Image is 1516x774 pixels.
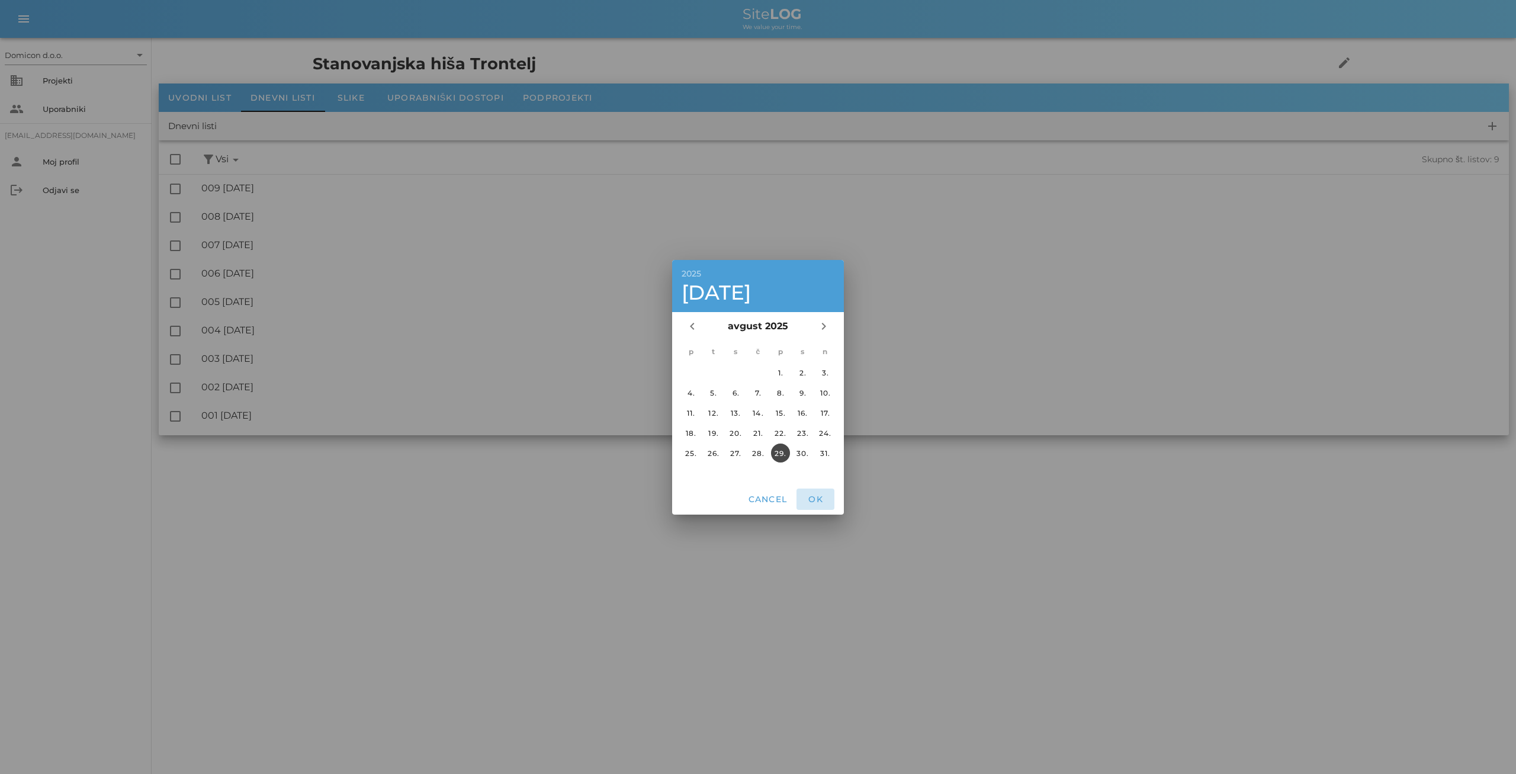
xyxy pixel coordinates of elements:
[703,342,724,362] th: t
[771,388,790,397] div: 8.
[813,316,834,337] button: Naslednji mesec
[793,448,812,457] div: 30.
[815,383,834,402] button: 10.
[793,363,812,382] button: 2.
[815,444,834,463] button: 31.
[704,383,723,402] button: 5.
[793,444,812,463] button: 30.
[726,428,745,437] div: 20.
[749,423,767,442] button: 21.
[726,444,745,463] button: 27.
[793,388,812,397] div: 9.
[749,444,767,463] button: 28.
[749,408,767,417] div: 14.
[682,444,701,463] button: 25.
[792,342,814,362] th: s
[723,314,793,338] button: avgust 2025
[771,383,790,402] button: 8.
[726,448,745,457] div: 27.
[726,388,745,397] div: 6.
[704,403,723,422] button: 12.
[793,383,812,402] button: 9.
[815,368,834,377] div: 3.
[817,319,831,333] i: chevron_right
[682,383,701,402] button: 4.
[682,448,701,457] div: 25.
[747,342,769,362] th: č
[815,388,834,397] div: 10.
[704,448,723,457] div: 26.
[682,408,701,417] div: 11.
[771,368,790,377] div: 1.
[814,342,836,362] th: n
[682,269,834,278] div: 2025
[770,342,791,362] th: p
[743,489,792,510] button: Cancel
[815,448,834,457] div: 31.
[771,448,790,457] div: 29.
[749,428,767,437] div: 21.
[771,403,790,422] button: 15.
[771,423,790,442] button: 22.
[704,388,723,397] div: 5.
[815,403,834,422] button: 17.
[726,383,745,402] button: 6.
[749,448,767,457] div: 28.
[796,489,834,510] button: OK
[726,423,745,442] button: 20.
[704,444,723,463] button: 26.
[704,428,723,437] div: 19.
[815,363,834,382] button: 3.
[682,316,703,337] button: Prejšnji mesec
[793,368,812,377] div: 2.
[704,408,723,417] div: 12.
[749,388,767,397] div: 7.
[682,282,834,303] div: [DATE]
[747,494,787,505] span: Cancel
[815,428,834,437] div: 24.
[682,428,701,437] div: 18.
[1347,646,1516,774] iframe: Chat Widget
[815,423,834,442] button: 24.
[771,444,790,463] button: 29.
[1347,646,1516,774] div: Pripomoček za klepet
[801,494,830,505] span: OK
[771,428,790,437] div: 22.
[704,423,723,442] button: 19.
[749,403,767,422] button: 14.
[726,408,745,417] div: 13.
[682,403,701,422] button: 11.
[749,383,767,402] button: 7.
[793,428,812,437] div: 23.
[680,342,702,362] th: p
[815,408,834,417] div: 17.
[725,342,746,362] th: s
[793,403,812,422] button: 16.
[682,388,701,397] div: 4.
[771,408,790,417] div: 15.
[793,408,812,417] div: 16.
[793,423,812,442] button: 23.
[682,423,701,442] button: 18.
[685,319,699,333] i: chevron_left
[726,403,745,422] button: 13.
[771,363,790,382] button: 1.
